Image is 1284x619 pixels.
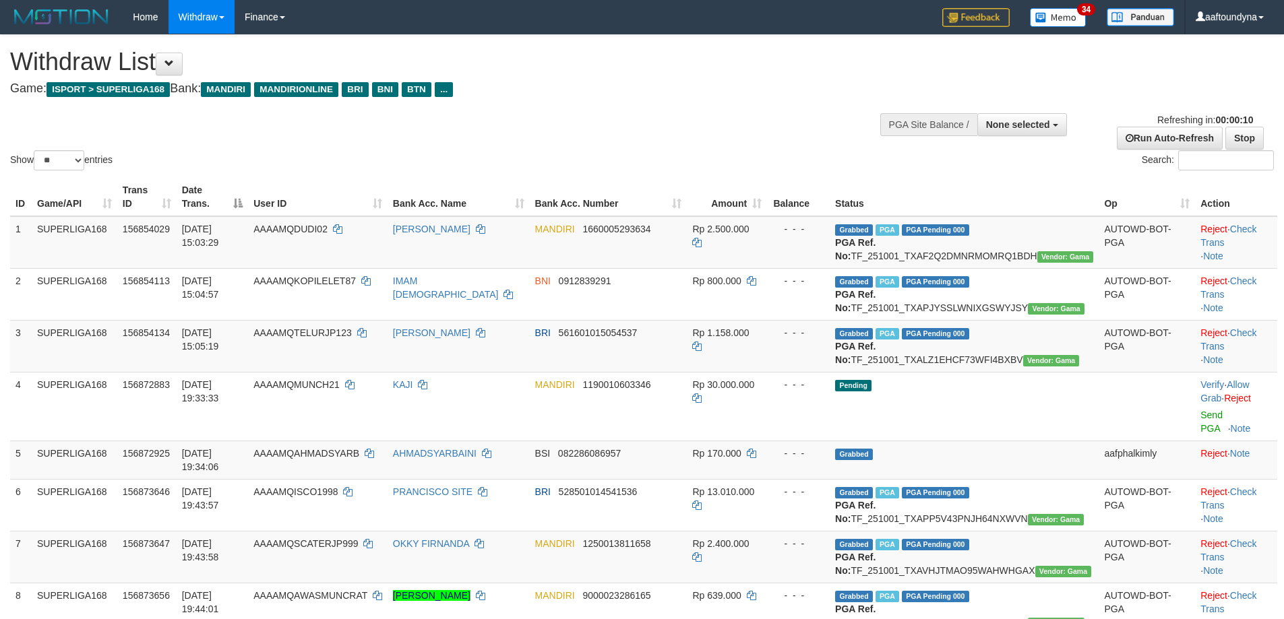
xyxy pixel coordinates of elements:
a: Check Trans [1200,538,1256,562]
th: Date Trans.: activate to sort column descending [177,178,249,216]
label: Show entries [10,150,113,170]
th: Bank Acc. Number: activate to sort column ascending [530,178,687,216]
img: Feedback.jpg [942,8,1010,27]
a: Note [1203,302,1223,313]
span: Grabbed [835,487,873,498]
input: Search: [1178,150,1274,170]
span: Rp 639.000 [692,590,741,601]
span: AAAAMQISCO1998 [253,486,338,497]
span: BSI [535,448,551,459]
span: Copy 561601015054537 to clipboard [559,327,638,338]
b: PGA Ref. No: [835,237,876,261]
span: Refreshing in: [1157,115,1253,125]
a: [PERSON_NAME] [393,224,470,234]
td: · · [1195,531,1277,583]
span: [DATE] 15:03:29 [182,224,219,248]
td: TF_251001_TXALZ1EHCF73WFI4BXBV [830,320,1099,372]
span: Grabbed [835,539,873,550]
span: Copy 0912839291 to clipboard [559,275,611,286]
span: MANDIRI [535,538,575,549]
a: Note [1203,565,1223,576]
a: Reject [1200,224,1227,234]
td: SUPERLIGA168 [32,216,117,269]
span: PGA Pending [902,276,969,288]
span: BTN [402,82,431,97]
a: Note [1230,448,1250,459]
td: SUPERLIGA168 [32,531,117,583]
span: Vendor URL: https://trx31.1velocity.biz [1037,251,1094,263]
span: MANDIRI [535,224,575,234]
img: panduan.png [1107,8,1174,26]
th: Amount: activate to sort column ascending [687,178,767,216]
th: Balance [767,178,830,216]
td: TF_251001_TXAF2Q2DMNRMOMRQ1BDH [830,216,1099,269]
span: Grabbed [835,449,873,460]
a: Note [1231,423,1251,434]
div: - - - [772,485,824,498]
div: - - - [772,274,824,288]
span: None selected [986,119,1050,130]
span: [DATE] 15:04:57 [182,275,219,300]
span: AAAAMQAWASMUNCRAT [253,590,367,601]
span: BRI [535,327,551,338]
a: Stop [1225,127,1264,150]
span: Vendor URL: https://trx31.1velocity.biz [1028,303,1084,315]
span: MANDIRI [201,82,251,97]
span: MANDIRI [535,590,575,601]
select: Showentries [34,150,84,170]
th: Trans ID: activate to sort column ascending [117,178,177,216]
span: Rp 1.158.000 [692,327,749,338]
span: AAAAMQDUDI02 [253,224,328,234]
strong: 00:00:10 [1215,115,1253,125]
span: BRI [342,82,368,97]
a: Reject [1200,486,1227,497]
a: Note [1203,251,1223,261]
td: 7 [10,531,32,583]
td: 2 [10,268,32,320]
span: BNI [535,275,551,286]
span: PGA Pending [902,539,969,550]
span: Rp 13.010.000 [692,486,754,497]
a: Check Trans [1200,590,1256,614]
span: Copy 528501014541536 to clipboard [559,486,638,497]
span: AAAAMQAHMADSYARB [253,448,359,459]
th: ID [10,178,32,216]
div: - - - [772,537,824,550]
span: [DATE] 19:44:01 [182,590,219,614]
td: AUTOWD-BOT-PGA [1099,216,1195,269]
td: · [1195,441,1277,479]
th: Game/API: activate to sort column ascending [32,178,117,216]
td: TF_251001_TXAPJYSSLWNIXGSWYJSY [830,268,1099,320]
a: Reject [1200,327,1227,338]
span: Rp 170.000 [692,448,741,459]
a: Check Trans [1200,275,1256,300]
td: 3 [10,320,32,372]
td: · · [1195,372,1277,441]
div: PGA Site Balance / [880,113,977,136]
h4: Game: Bank: [10,82,843,96]
a: KAJI [393,379,413,390]
a: Allow Grab [1200,379,1249,403]
span: BRI [535,486,551,497]
td: aafphalkimly [1099,441,1195,479]
td: SUPERLIGA168 [32,268,117,320]
a: OKKY FIRNANDA [393,538,469,549]
span: Rp 2.500.000 [692,224,749,234]
td: · · [1195,320,1277,372]
a: IMAM [DEMOGRAPHIC_DATA] [393,275,499,300]
th: Bank Acc. Name: activate to sort column ascending [388,178,530,216]
span: PGA Pending [902,328,969,339]
td: · · [1195,479,1277,531]
a: [PERSON_NAME] [393,327,470,338]
th: User ID: activate to sort column ascending [248,178,388,216]
span: PGA Pending [902,224,969,236]
span: 156873646 [123,486,170,497]
span: 34 [1077,3,1095,15]
td: · · [1195,216,1277,269]
span: Vendor URL: https://trx31.1velocity.biz [1035,566,1092,577]
div: - - - [772,589,824,602]
a: Reject [1200,538,1227,549]
span: Pending [835,380,872,391]
span: 156873656 [123,590,170,601]
a: Reject [1200,275,1227,286]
